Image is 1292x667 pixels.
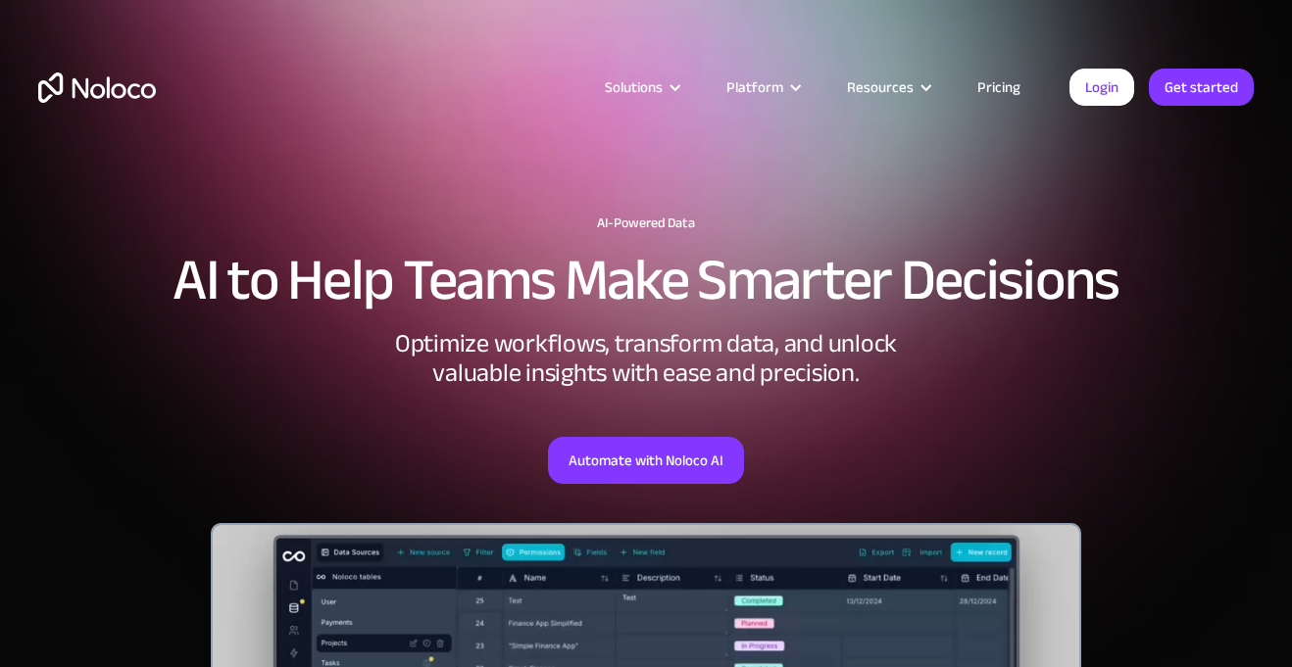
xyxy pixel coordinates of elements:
[702,74,822,100] div: Platform
[352,329,940,388] div: Optimize workflows, transform data, and unlock valuable insights with ease and precision.
[726,74,783,100] div: Platform
[1069,69,1134,106] a: Login
[580,74,702,100] div: Solutions
[38,72,156,103] a: home
[1149,69,1254,106] a: Get started
[847,74,914,100] div: Resources
[548,437,744,484] a: Automate with Noloco AI
[38,215,1254,231] h1: AI-Powered Data
[605,74,663,100] div: Solutions
[38,251,1254,310] h2: AI to Help Teams Make Smarter Decisions
[822,74,953,100] div: Resources
[953,74,1045,100] a: Pricing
